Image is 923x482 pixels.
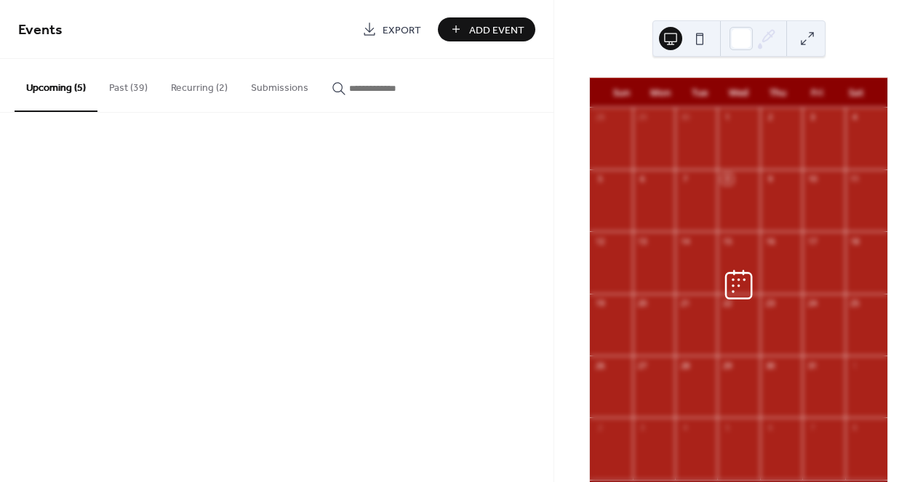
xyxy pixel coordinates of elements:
[722,174,732,185] div: 8
[594,174,605,185] div: 5
[679,298,690,309] div: 21
[602,79,641,108] div: Sun
[836,79,876,108] div: Sat
[637,298,648,309] div: 20
[807,360,818,371] div: 31
[594,112,605,123] div: 28
[637,174,648,185] div: 6
[807,112,818,123] div: 3
[383,23,421,38] span: Export
[764,298,775,309] div: 23
[594,298,605,309] div: 19
[722,360,732,371] div: 29
[15,59,97,112] button: Upcoming (5)
[18,16,63,44] span: Events
[438,17,535,41] button: Add Event
[764,112,775,123] div: 2
[850,298,860,309] div: 25
[807,422,818,433] div: 7
[637,422,648,433] div: 3
[469,23,524,38] span: Add Event
[239,59,320,111] button: Submissions
[850,174,860,185] div: 11
[637,236,648,246] div: 13
[807,298,818,309] div: 24
[797,79,836,108] div: Fri
[97,59,159,111] button: Past (39)
[351,17,432,41] a: Export
[764,360,775,371] div: 30
[807,236,818,246] div: 17
[850,422,860,433] div: 8
[850,360,860,371] div: 1
[637,360,648,371] div: 27
[759,79,798,108] div: Thu
[722,298,732,309] div: 22
[594,236,605,246] div: 12
[764,236,775,246] div: 16
[807,174,818,185] div: 10
[679,360,690,371] div: 28
[680,79,719,108] div: Tue
[722,422,732,433] div: 5
[719,79,759,108] div: Wed
[722,112,732,123] div: 1
[850,236,860,246] div: 18
[637,112,648,123] div: 29
[764,422,775,433] div: 6
[594,360,605,371] div: 26
[594,422,605,433] div: 2
[679,174,690,185] div: 7
[764,174,775,185] div: 9
[679,422,690,433] div: 4
[679,236,690,246] div: 14
[641,79,680,108] div: Mon
[850,112,860,123] div: 4
[722,236,732,246] div: 15
[159,59,239,111] button: Recurring (2)
[679,112,690,123] div: 30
